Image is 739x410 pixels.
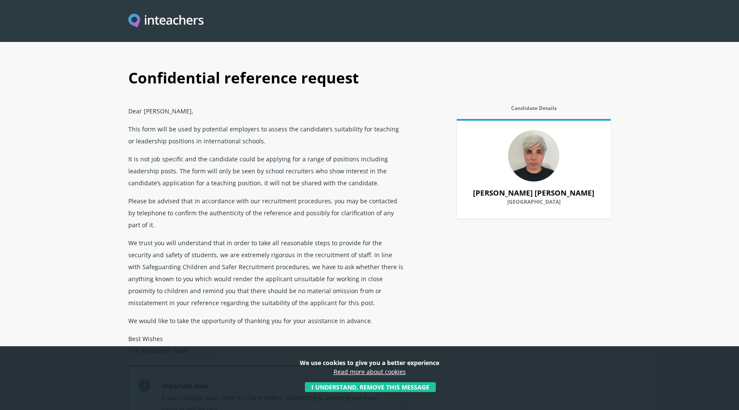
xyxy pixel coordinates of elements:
button: I understand, remove this message [305,382,436,392]
p: Please be advised that in accordance with our recruitment procedures, you may be contacted by tel... [128,192,405,234]
p: We would like to take the opportunity of thanking you for your assistance in advance. [128,312,405,330]
h1: Confidential reference request [128,60,611,102]
p: It is not job specific and the candidate could be applying for a range of positions including lea... [128,150,405,192]
strong: [PERSON_NAME] [PERSON_NAME] [473,188,594,198]
p: This form will be used by potential employers to assess the candidate’s suitability for teaching ... [128,120,405,150]
p: Best Wishes The Inteachers Team [128,330,405,365]
a: Read more about cookies [334,368,406,376]
img: 80544 [508,130,559,181]
label: Candidate Details [457,105,611,116]
strong: We use cookies to give you a better experience [300,359,439,367]
img: Inteachers [128,14,204,29]
a: Visit this site's homepage [128,14,204,29]
p: We trust you will understand that in order to take all reasonable steps to provide for the securi... [128,234,405,312]
p: Dear [PERSON_NAME], [128,102,405,120]
label: [GEOGRAPHIC_DATA] [467,199,600,210]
